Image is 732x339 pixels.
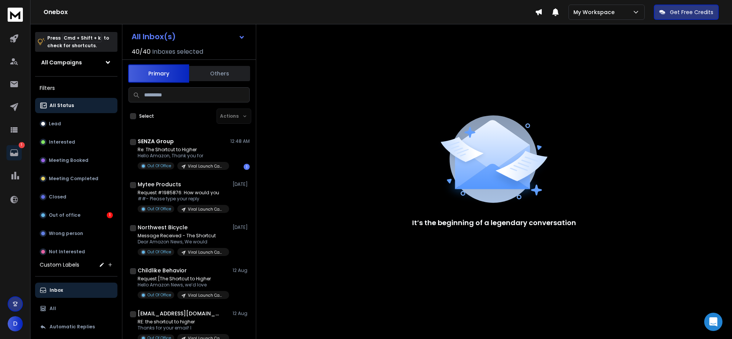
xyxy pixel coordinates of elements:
[35,83,117,93] h3: Filters
[148,163,171,169] p: Out Of Office
[35,244,117,259] button: Not Interested
[148,249,171,255] p: Out Of Office
[19,142,25,148] p: 1
[132,47,151,56] span: 40 / 40
[35,98,117,113] button: All Status
[35,319,117,334] button: Automatic Replies
[49,212,80,218] p: Out of office
[49,249,85,255] p: Not Interested
[138,233,229,239] p: Message Received - The Shortcut
[138,319,229,325] p: RE: the shortcut to higher
[50,324,95,330] p: Automatic Replies
[138,153,229,159] p: Hello Amazon, Thank you for
[230,138,250,144] p: 12:48 AM
[50,305,56,312] p: All
[188,293,225,298] p: Viral Launch Campaign
[132,33,176,40] h1: All Inbox(s)
[50,287,63,293] p: Inbox
[107,212,113,218] div: 1
[188,163,225,169] p: Viral Launch Campaign
[233,181,250,187] p: [DATE]
[138,282,229,288] p: Hello Amazon News, we’d love
[148,206,171,212] p: Out Of Office
[233,267,250,273] p: 12 Aug
[8,316,23,331] button: D
[138,325,229,331] p: Thanks for your email! I
[35,171,117,186] button: Meeting Completed
[47,34,109,50] p: Press to check for shortcuts.
[125,29,251,44] button: All Inbox(s)
[35,226,117,241] button: Wrong person
[35,189,117,205] button: Closed
[35,208,117,223] button: Out of office1
[704,313,722,331] div: Open Intercom Messenger
[138,147,229,153] p: Re: The Shortcut to Higher
[49,194,66,200] p: Closed
[233,310,250,317] p: 12 Aug
[139,113,154,119] label: Select
[41,59,82,66] h1: All Campaigns
[63,34,102,42] span: Cmd + Shift + k
[49,139,75,145] p: Interested
[138,239,229,245] p: Dear Amazon News, We would
[138,310,222,317] h1: [EMAIL_ADDRESS][DOMAIN_NAME]
[43,8,535,17] h1: Onebox
[35,55,117,70] button: All Campaigns
[148,292,171,298] p: Out Of Office
[244,164,250,170] div: 1
[138,181,181,188] h1: Mytee Products
[35,116,117,131] button: Lead
[49,176,98,182] p: Meeting Completed
[138,190,229,196] p: Request #1985876: How would you
[138,276,229,282] p: Request [The Shortcut to Higher
[188,206,225,212] p: Viral Launch Campaign
[670,8,713,16] p: Get Free Credits
[49,157,88,163] p: Meeting Booked
[128,64,189,83] button: Primary
[654,5,719,20] button: Get Free Credits
[138,196,229,202] p: ##- Please type your reply
[138,267,187,274] h1: Childlike Behavior
[188,249,225,255] p: Viral Launch Campaign
[50,102,74,109] p: All Status
[40,261,79,269] h3: Custom Labels
[233,224,250,230] p: [DATE]
[573,8,618,16] p: My Workspace
[152,47,203,56] h3: Inboxes selected
[138,224,188,231] h1: Northwest Bicycle
[35,134,117,150] button: Interested
[138,138,174,145] h1: SENZA Group
[49,121,61,127] p: Lead
[35,301,117,316] button: All
[6,145,22,160] a: 1
[35,153,117,168] button: Meeting Booked
[412,217,576,228] p: It’s the beginning of a legendary conversation
[35,283,117,298] button: Inbox
[49,230,83,237] p: Wrong person
[189,65,250,82] button: Others
[8,8,23,22] img: logo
